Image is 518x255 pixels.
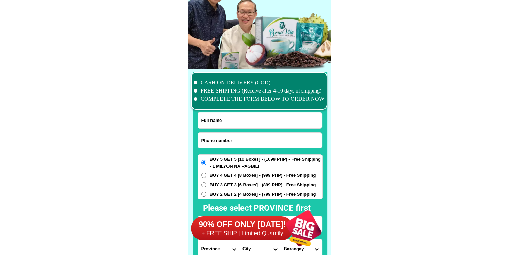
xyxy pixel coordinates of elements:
[210,156,322,169] span: BUY 5 GET 5 [10 Boxes] - (1099 PHP) - Free Shipping - 1 MILYON NA PAGBILI
[201,160,206,165] input: BUY 5 GET 5 [10 Boxes] - (1099 PHP) - Free Shipping - 1 MILYON NA PAGBILI
[210,191,316,198] span: BUY 2 GET 2 [4 Boxes] - (799 PHP) - Free Shipping
[198,112,322,128] input: Input full_name
[191,219,293,230] h6: 90% OFF ONLY [DATE]!
[210,182,316,188] span: BUY 3 GET 3 [6 Boxes] - (899 PHP) - Free Shipping
[194,95,325,103] li: COMPLETE THE FORM BELOW TO ORDER NOW
[198,133,322,148] input: Input phone_number
[210,172,316,179] span: BUY 4 GET 4 [8 Boxes] - (999 PHP) - Free Shipping
[191,230,293,237] h6: + FREE SHIP | Limited Quantily
[201,192,206,197] input: BUY 2 GET 2 [4 Boxes] - (799 PHP) - Free Shipping
[194,87,325,95] li: FREE SHIPPING (Receive after 4-10 days of shipping)
[201,173,206,178] input: BUY 4 GET 4 [8 Boxes] - (999 PHP) - Free Shipping
[194,79,325,87] li: CASH ON DELIVERY (COD)
[201,182,206,187] input: BUY 3 GET 3 [6 Boxes] - (899 PHP) - Free Shipping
